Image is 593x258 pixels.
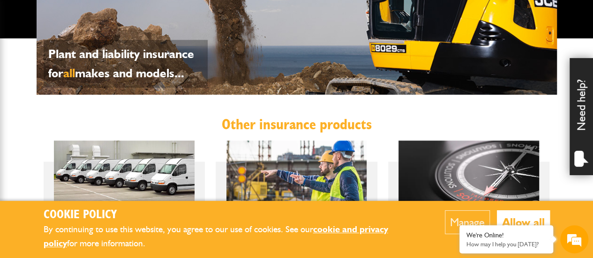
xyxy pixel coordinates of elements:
[398,140,539,214] img: Bespoke insurance broking
[63,66,75,81] span: all
[44,222,416,251] p: By continuing to use this website, you agree to our use of cookies. See our for more information.
[44,224,388,249] a: cookie and privacy policy
[445,210,490,234] button: Manage
[497,210,550,234] button: Allow all
[48,44,203,83] p: Plant and liability insurance for makes and models...
[466,231,546,239] div: We're Online!
[570,58,593,175] div: Need help?
[466,241,546,248] p: How may I help you today?
[54,140,195,214] img: Motor fleet insurance
[44,208,416,222] h2: Cookie Policy
[44,116,550,133] h2: Other insurance products
[226,140,367,214] img: Construction insurance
